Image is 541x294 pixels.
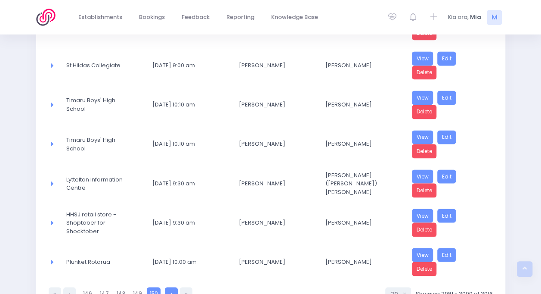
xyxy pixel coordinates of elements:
td: Jacqueline Newbound [233,164,320,203]
span: [PERSON_NAME] [239,179,305,188]
span: Lyttelton Information Centre [66,175,133,192]
a: Edit [437,91,456,105]
a: View [412,209,433,223]
a: Edit [437,209,456,223]
a: Delete [412,222,437,237]
td: 14 October 2025 10:10 am [147,85,233,124]
td: HHSJ retail store - Shoptober for Shocktober [61,203,147,242]
td: 21 October 2025 10:00 am [147,242,233,281]
span: [PERSON_NAME] [239,61,305,70]
span: Bookings [139,13,165,22]
span: Kia ora, [448,13,469,22]
span: Timaru Boys' High School [66,136,133,153]
span: [DATE] 10:10 am [152,140,219,148]
td: <a href="https://3sfl.stjis.org.nz/booking/39212679-2b7f-4869-a3a7-3cfd6d8d6d46" class="btn btn-p... [406,46,493,85]
td: 21 October 2025 9:30 am [147,203,233,242]
a: Knowledge Base [264,9,325,26]
span: [PERSON_NAME] [239,140,305,148]
td: Plunket Rotorua [61,242,147,281]
span: Establishments [78,13,122,22]
a: Reporting [219,9,262,26]
span: Knowledge Base [271,13,318,22]
td: Lyttelton Information Centre [61,164,147,203]
span: Mia [470,13,481,22]
td: <a href="https://3sfl.stjis.org.nz/booking/9173e876-34ae-436c-8ddf-d0499b0f866c" class="btn btn-p... [406,85,493,124]
td: Annabel Sim [233,203,320,242]
img: Logo [36,9,61,26]
td: Robert (Bob) Palmer [320,164,406,203]
span: [PERSON_NAME] [239,257,305,266]
a: View [412,51,433,66]
span: Timaru Boys' High School [66,96,133,113]
span: [DATE] 9:00 am [152,61,219,70]
td: Timaru Boys' High School [61,85,147,124]
span: [PERSON_NAME] [325,61,392,70]
span: HHSJ retail store - Shoptober for Shocktober [66,210,133,235]
span: [DATE] 9:30 am [152,218,219,227]
span: St Hildas Collegiate [66,61,133,70]
td: Amiria Taylor [233,242,320,281]
td: Annette Binnie [320,242,406,281]
td: Megan Holden [320,85,406,124]
span: M [487,10,502,25]
a: Delete [412,66,437,80]
span: [PERSON_NAME] [239,100,305,109]
span: [PERSON_NAME] [325,140,392,148]
a: Feedback [175,9,217,26]
a: Delete [412,105,437,119]
td: Cameron Gibb [233,85,320,124]
a: Edit [437,130,456,144]
span: [DATE] 10:10 am [152,100,219,109]
span: Reporting [226,13,254,22]
a: Delete [412,183,437,197]
td: Amy Lucas [320,46,406,85]
a: View [412,130,433,144]
a: Bookings [132,9,172,26]
span: [PERSON_NAME] [325,100,392,109]
td: <a href="https://3sfl.stjis.org.nz/booking/0e76c312-3f7d-47d6-9a41-b026fb61a51c" class="btn btn-p... [406,242,493,281]
td: <a href="https://3sfl.stjis.org.nz/booking/c57478ff-fa6f-4b99-a39f-fd21cfec5846" class="btn btn-p... [406,164,493,203]
td: 16 October 2025 9:30 am [147,164,233,203]
span: [DATE] 10:00 am [152,257,219,266]
span: [PERSON_NAME] [239,218,305,227]
a: Edit [437,248,456,262]
a: Establishments [71,9,130,26]
a: View [412,169,433,184]
span: Feedback [182,13,210,22]
td: 14 October 2025 9:00 am [147,46,233,85]
a: Edit [437,51,456,66]
td: 14 October 2025 10:10 am [147,125,233,164]
td: St Hildas Collegiate [61,46,147,85]
a: Delete [412,262,437,276]
a: Edit [437,169,456,184]
span: [PERSON_NAME] ([PERSON_NAME]) [PERSON_NAME] [325,171,392,196]
td: Megan Holden [320,125,406,164]
td: <a href="https://3sfl.stjis.org.nz/booking/fd2719d6-3c23-46e4-9ec5-f637958dc7ad" class="btn btn-p... [406,203,493,242]
a: Delete [412,144,437,158]
a: View [412,248,433,262]
td: <a href="https://3sfl.stjis.org.nz/booking/d3f2ee29-4fda-4329-8df2-ad1af7e078fb" class="btn btn-p... [406,125,493,164]
td: Monique Grant [233,46,320,85]
td: Cameron Gibb [233,125,320,164]
td: Jackie Foulkes [320,203,406,242]
span: [DATE] 9:30 am [152,179,219,188]
td: Timaru Boys' High School [61,125,147,164]
span: Plunket Rotorua [66,257,133,266]
span: [PERSON_NAME] [325,218,392,227]
a: View [412,91,433,105]
span: [PERSON_NAME] [325,257,392,266]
